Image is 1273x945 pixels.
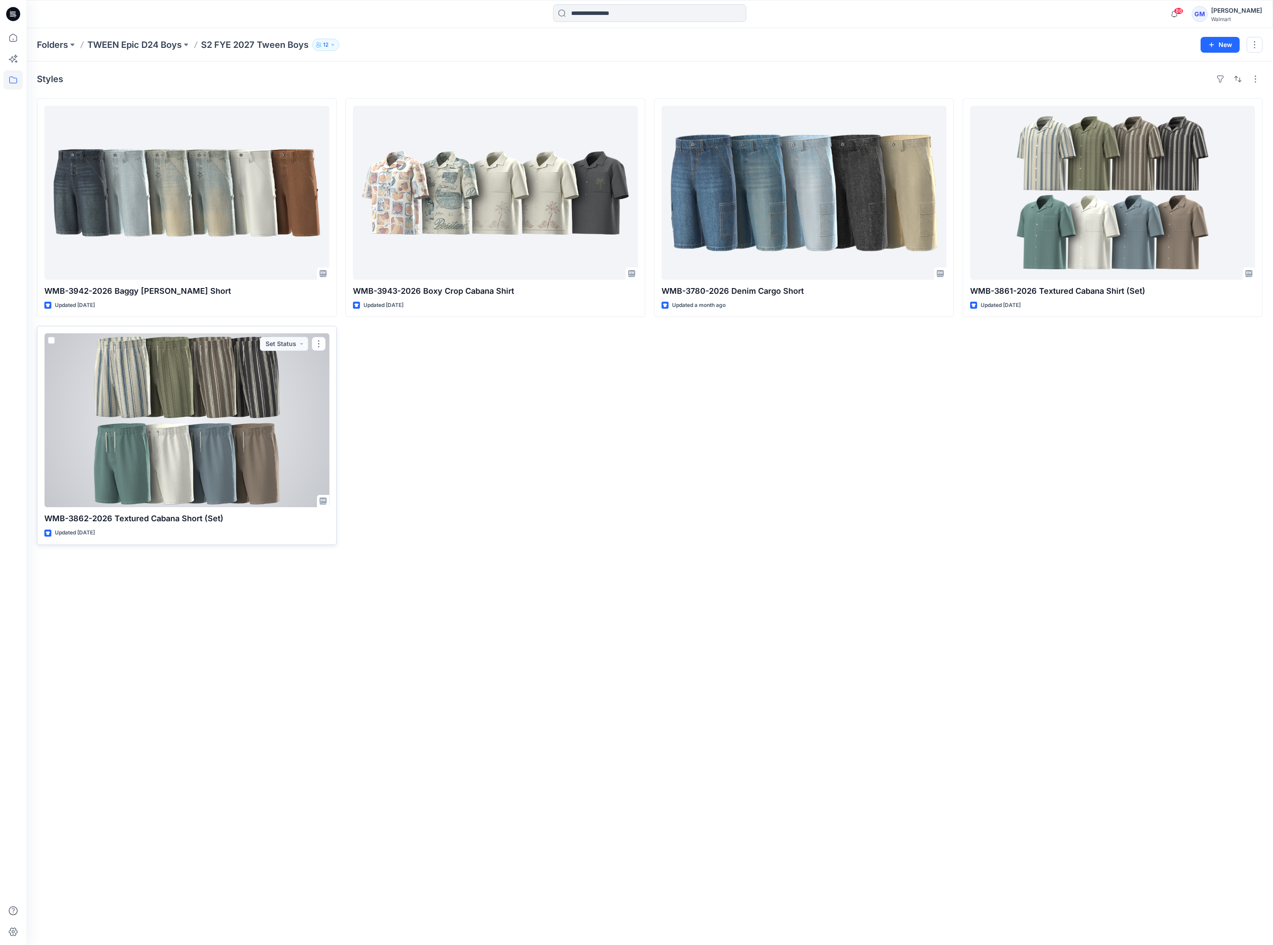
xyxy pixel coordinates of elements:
[363,301,403,310] p: Updated [DATE]
[1192,6,1208,22] div: GM
[312,39,339,51] button: 12
[44,333,329,507] a: WMB-3862-2026 Textured Cabana Short (Set)
[323,40,328,50] p: 12
[662,106,946,280] a: WMB-3780-2026 Denim Cargo Short
[55,528,95,537] p: Updated [DATE]
[353,106,638,280] a: WMB-3943-2026 Boxy Crop Cabana Shirt
[44,512,329,525] p: WMB-3862-2026 Textured Cabana Short (Set)
[1211,5,1262,16] div: [PERSON_NAME]
[55,301,95,310] p: Updated [DATE]
[981,301,1021,310] p: Updated [DATE]
[970,285,1255,297] p: WMB-3861-2026 Textured Cabana Shirt (Set)
[1201,37,1240,53] button: New
[201,39,309,51] p: S2 FYE 2027 Tween Boys
[353,285,638,297] p: WMB-3943-2026 Boxy Crop Cabana Shirt
[37,74,63,84] h4: Styles
[37,39,68,51] a: Folders
[1211,16,1262,22] div: Walmart
[970,106,1255,280] a: WMB-3861-2026 Textured Cabana Shirt (Set)
[1174,7,1183,14] span: 86
[662,285,946,297] p: WMB-3780-2026 Denim Cargo Short
[44,285,329,297] p: WMB-3942-2026 Baggy [PERSON_NAME] Short
[672,301,726,310] p: Updated a month ago
[44,106,329,280] a: WMB-3942-2026 Baggy Carpenter Short
[87,39,182,51] a: TWEEN Epic D24 Boys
